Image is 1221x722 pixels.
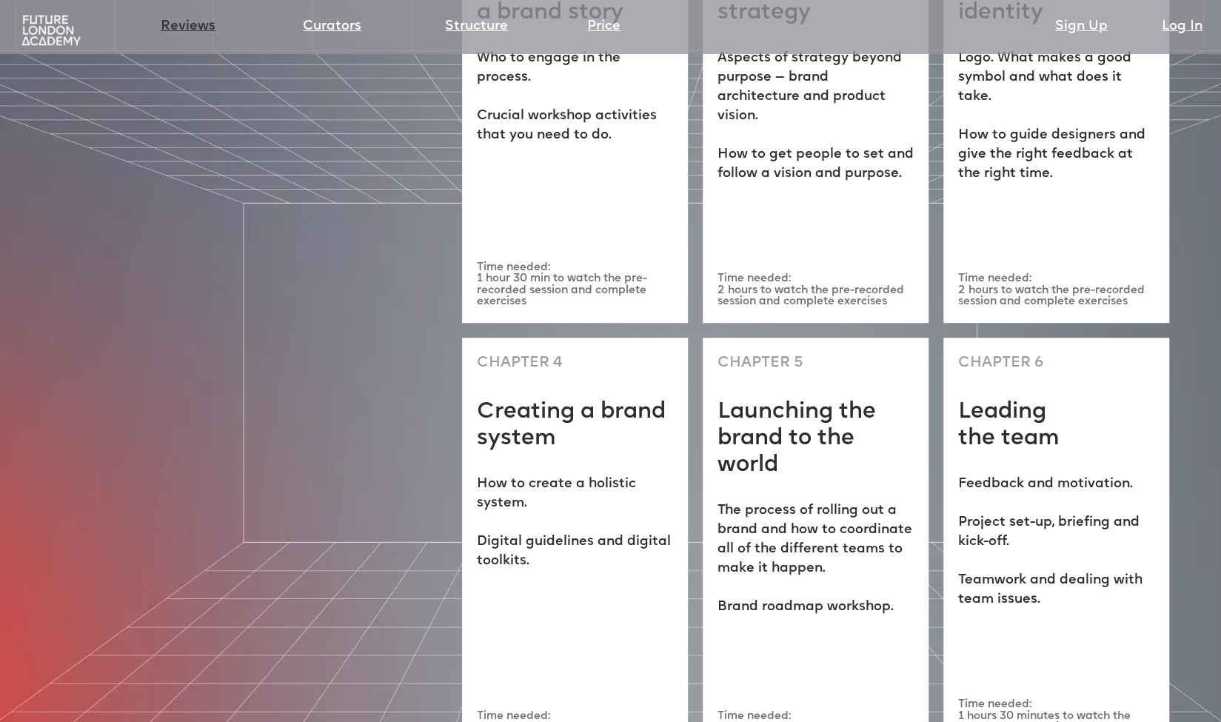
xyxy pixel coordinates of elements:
[1055,16,1108,37] a: Sign Up
[958,352,1043,373] p: CHAPTER 6
[445,16,508,37] a: Structure
[958,399,1060,452] h2: Leading the team
[717,273,914,308] p: Time needed: 2 hours to watch the pre-recorded session and complete exercises
[477,262,673,308] p: Time needed: 1 hour 30 min to watch the pre-recorded session and complete exercises
[958,475,1154,609] p: Feedback and motivation. Project set-up, briefing and kick-off. Teamwork and dealing with team is...
[717,352,803,373] p: CHAPTER 5
[958,49,1154,184] p: Logo. What makes a good symbol and what does it take. How to guide designers and give the right f...
[1162,16,1202,37] a: Log In
[161,16,215,37] a: Reviews
[958,273,1154,308] p: Time needed: 2 hours to watch the pre-recorded session and complete exercises
[477,475,673,571] p: How to create a holistic system. Digital guidelines and digital toolkits.
[587,16,620,37] a: Price
[717,501,914,617] p: The process of rolling out a brand and how to coordinate all of the different teams to make it ha...
[477,49,673,145] p: Who to engage in the process. ‍ Crucial workshop activities that you need to do.
[717,399,914,479] h2: Launching the brand to the world
[717,49,914,184] p: Aspects of strategy beyond purpose — brand architecture and product vision. ‍ How to get people t...
[303,16,361,37] a: Curators
[477,352,563,373] p: CHAPTER 4
[477,399,673,452] h2: Creating a brand system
